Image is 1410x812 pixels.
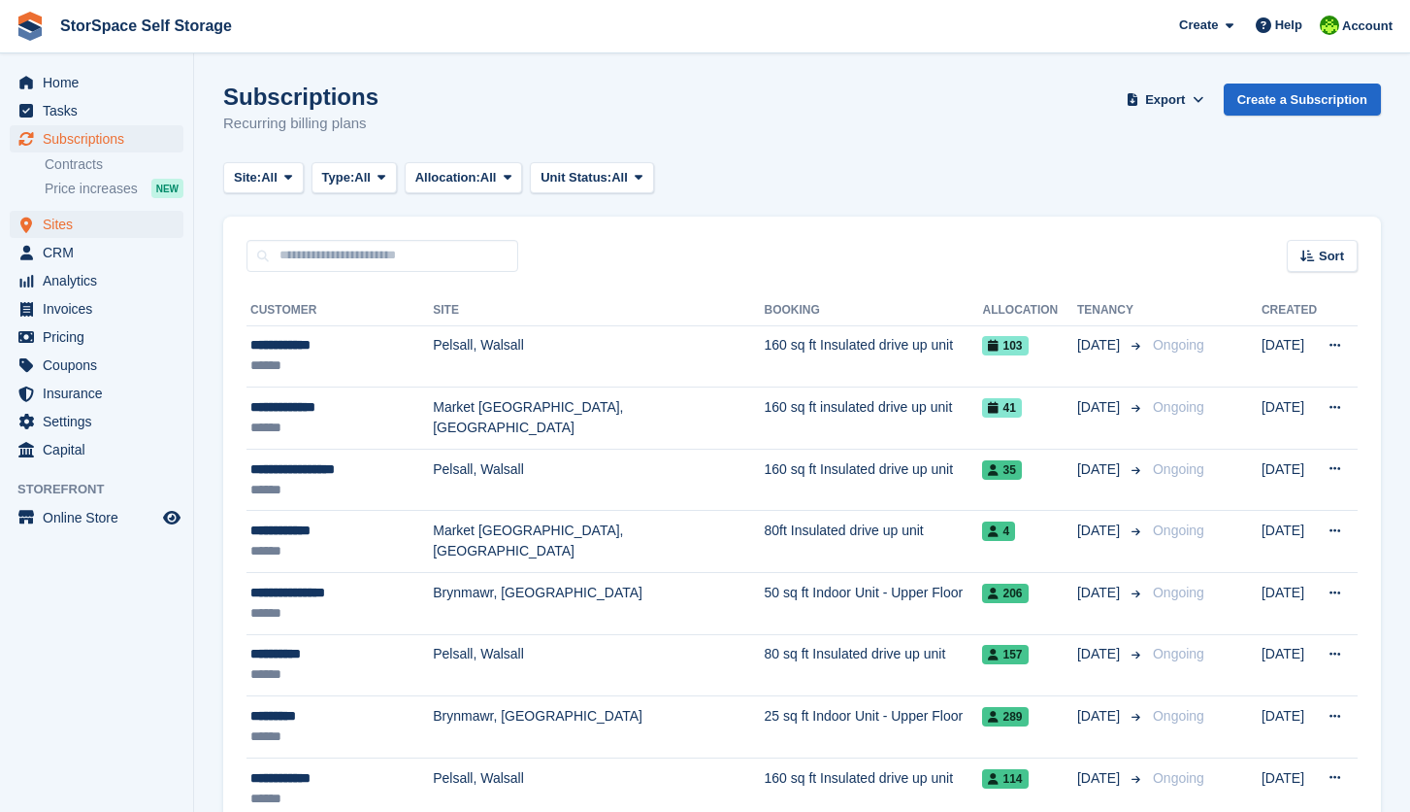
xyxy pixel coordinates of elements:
span: 35 [982,460,1021,480]
span: [DATE] [1077,335,1124,355]
span: All [261,168,278,187]
span: All [480,168,497,187]
span: CRM [43,239,159,266]
a: menu [10,504,183,531]
a: menu [10,97,183,124]
a: menu [10,239,183,266]
td: [DATE] [1262,325,1317,388]
button: Allocation: All [405,162,523,194]
span: Tasks [43,97,159,124]
a: Create a Subscription [1224,84,1381,116]
td: 160 sq ft insulated drive up unit [765,388,983,450]
span: Create [1179,16,1218,35]
td: [DATE] [1262,696,1317,759]
button: Site: All [223,162,304,194]
th: Booking [765,295,983,326]
td: 160 sq ft Insulated drive up unit [765,449,983,511]
td: [DATE] [1262,511,1317,573]
td: Brynmawr, [GEOGRAPHIC_DATA] [433,573,764,635]
a: StorSpace Self Storage [52,10,240,42]
span: 206 [982,584,1028,603]
h1: Subscriptions [223,84,378,110]
span: Ongoing [1153,399,1204,415]
span: Sort [1319,247,1344,266]
span: Subscriptions [43,125,159,152]
span: Pricing [43,323,159,351]
span: Unit Status: [541,168,611,187]
a: menu [10,436,183,463]
span: Storefront [17,480,193,499]
div: NEW [151,179,183,198]
span: [DATE] [1077,768,1124,789]
span: 4 [982,522,1015,541]
a: Price increases NEW [45,178,183,199]
span: All [611,168,628,187]
span: Ongoing [1153,708,1204,724]
span: [DATE] [1077,521,1124,541]
td: [DATE] [1262,449,1317,511]
span: Ongoing [1153,523,1204,538]
a: menu [10,211,183,238]
td: Market [GEOGRAPHIC_DATA], [GEOGRAPHIC_DATA] [433,511,764,573]
a: menu [10,323,183,351]
th: Created [1262,295,1317,326]
span: 157 [982,645,1028,664]
td: 25 sq ft Indoor Unit - Upper Floor [765,696,983,759]
td: Market [GEOGRAPHIC_DATA], [GEOGRAPHIC_DATA] [433,388,764,450]
img: paul catt [1320,16,1339,35]
span: Analytics [43,267,159,294]
span: 114 [982,769,1028,789]
span: Ongoing [1153,585,1204,600]
span: Invoices [43,295,159,322]
span: Insurance [43,380,159,407]
a: Preview store [160,506,183,529]
span: Price increases [45,180,138,198]
a: menu [10,295,183,322]
th: Customer [246,295,433,326]
span: Ongoing [1153,646,1204,661]
span: [DATE] [1077,459,1124,480]
span: [DATE] [1077,583,1124,603]
span: Settings [43,408,159,435]
span: Allocation: [415,168,480,187]
span: Coupons [43,352,159,379]
span: Sites [43,211,159,238]
span: Ongoing [1153,461,1204,477]
a: menu [10,352,183,379]
th: Site [433,295,764,326]
span: [DATE] [1077,706,1124,727]
td: [DATE] [1262,388,1317,450]
span: [DATE] [1077,397,1124,418]
span: Online Store [43,504,159,531]
span: Ongoing [1153,770,1204,786]
a: menu [10,267,183,294]
span: Capital [43,436,159,463]
td: [DATE] [1262,573,1317,635]
span: Export [1145,90,1185,110]
span: Home [43,69,159,96]
p: Recurring billing plans [223,113,378,135]
span: 289 [982,707,1028,727]
a: menu [10,408,183,435]
span: Ongoing [1153,337,1204,353]
button: Export [1123,84,1208,116]
a: menu [10,69,183,96]
td: 50 sq ft Indoor Unit - Upper Floor [765,573,983,635]
a: menu [10,125,183,152]
a: menu [10,380,183,407]
td: 160 sq ft Insulated drive up unit [765,325,983,388]
td: Pelsall, Walsall [433,449,764,511]
td: Pelsall, Walsall [433,325,764,388]
span: 41 [982,398,1021,418]
button: Type: All [312,162,397,194]
button: Unit Status: All [530,162,653,194]
td: Brynmawr, [GEOGRAPHIC_DATA] [433,696,764,759]
td: [DATE] [1262,634,1317,696]
th: Allocation [982,295,1076,326]
th: Tenancy [1077,295,1145,326]
span: Site: [234,168,261,187]
a: Contracts [45,155,183,174]
td: Pelsall, Walsall [433,634,764,696]
span: 103 [982,336,1028,355]
span: Help [1275,16,1302,35]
